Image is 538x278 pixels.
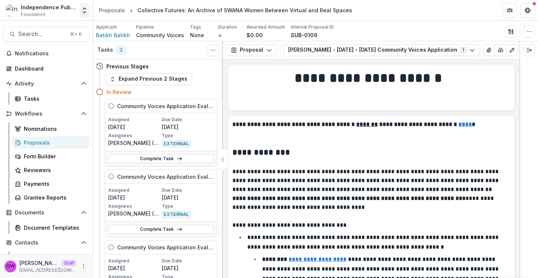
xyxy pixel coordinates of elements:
h5: Community Voices Application Evaluation [117,243,214,251]
div: Nominations [24,125,84,133]
p: [DATE] [108,264,160,272]
a: Payments [12,178,90,190]
p: Tags [190,24,201,30]
p: [DATE] [162,194,214,201]
p: Applicant [96,24,117,30]
p: Community Voices [136,31,184,39]
p: Assignees [108,203,160,210]
button: [PERSON_NAME] - [DATE] - [DATE] Community Voices Application1 [283,44,480,56]
p: Pipeline [136,24,154,30]
button: Search... [3,27,90,42]
a: Complete Task [108,225,214,234]
p: Assignees [108,132,160,139]
button: Expand right [523,44,535,56]
p: [DATE] [108,123,160,131]
p: [PERSON_NAME] [19,259,59,267]
a: Reviewers [12,164,90,176]
span: Foundation [21,11,45,18]
p: Assigned [108,258,160,264]
button: Get Help [520,3,535,18]
div: Dashboard [15,65,84,72]
span: Contacts [15,240,78,246]
div: Grantees [24,254,84,262]
a: Proposals [96,5,128,16]
p: [DATE] [162,264,214,272]
span: Notifications [15,51,87,57]
button: Open Workflows [3,108,90,120]
div: ⌘ + K [68,30,83,38]
img: Independence Public Media Foundation [6,4,18,16]
p: Assigned [108,187,160,194]
a: Proposals [12,136,90,149]
span: Documents [15,210,78,216]
div: Payments [24,180,84,188]
div: Grantee Reports [24,194,84,201]
p: [PERSON_NAME] ([EMAIL_ADDRESS][DOMAIN_NAME]) [108,139,160,147]
span: EXTERNAL [162,140,191,148]
a: Dashboard [3,62,90,75]
p: Due Date [162,258,214,264]
h5: Community Voices Application Evaluation [117,173,214,181]
a: Form Builder [12,150,90,162]
button: Open Activity [3,78,90,90]
p: None [190,31,204,39]
a: Document Templates [12,222,90,234]
h4: In Review [106,88,132,96]
button: Expand Previous 2 Stages [105,73,192,85]
a: Nominations [12,123,90,135]
a: Complete Task [108,154,214,163]
button: Open entity switcher [79,3,90,18]
p: Type [162,132,214,139]
div: Proposals [99,6,125,14]
button: More [79,262,88,271]
p: [DATE] [162,123,214,131]
div: Document Templates [24,224,84,232]
nav: breadcrumb [96,5,355,16]
p: SUB-0109 [291,31,318,39]
button: View Attached Files [483,44,495,56]
span: Search... [18,30,65,38]
a: Grantees [12,252,90,264]
p: Type [162,203,214,210]
a: Tasks [12,93,90,105]
p: Due Date [162,187,214,194]
div: Independence Public Media Foundation [21,3,76,11]
div: Proposals [24,139,84,146]
div: Reviewers [24,166,84,174]
a: Grantee Reports [12,191,90,204]
span: 3 [116,46,126,55]
div: Tasks [24,95,84,103]
span: EXTERNAL [162,211,191,218]
p: [EMAIL_ADDRESS][DOMAIN_NAME] [19,267,76,274]
button: Notifications [3,48,90,59]
p: $0.00 [247,31,263,39]
span: Activity [15,81,78,87]
p: Duration [218,24,237,30]
button: Edit as form [506,44,518,56]
p: ∞ [218,31,222,39]
p: Due Date [162,116,214,123]
button: Open Contacts [3,237,90,249]
button: Toggle View Cancelled Tasks [207,44,219,56]
h5: Community Voices Application Evaluation [117,102,214,110]
p: Internal Proposal ID [291,24,334,30]
div: Collective Futures: An Archive of SWANA Women Between Virtual and Real Spaces [138,6,352,14]
button: Partners [502,3,517,18]
h4: Previous Stages [106,62,149,70]
button: Proposal [226,44,277,56]
h3: Tasks [97,47,113,53]
span: Workflows [15,111,78,117]
div: Form Builder [24,152,84,160]
p: [PERSON_NAME] ([PERSON_NAME][EMAIL_ADDRESS][DOMAIN_NAME]) [108,210,160,217]
div: Grace W [6,264,15,269]
button: Open Documents [3,207,90,219]
p: [DATE] [108,194,160,201]
p: Assigned [108,116,160,123]
p: Awarded Amount [247,24,285,30]
a: Batikh Batikh [96,31,130,39]
p: Staff [62,260,76,266]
